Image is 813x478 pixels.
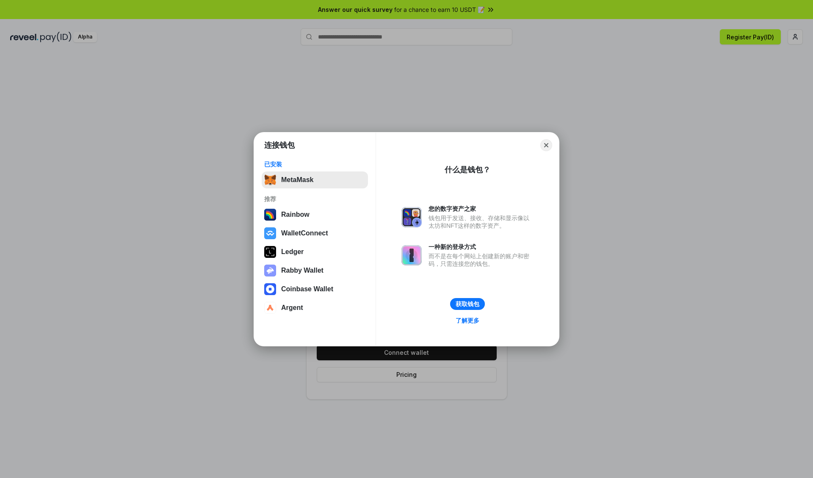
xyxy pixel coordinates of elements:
[456,317,479,324] div: 了解更多
[456,300,479,308] div: 获取钱包
[264,246,276,258] img: svg+xml,%3Csvg%20xmlns%3D%22http%3A%2F%2Fwww.w3.org%2F2000%2Fsvg%22%20width%3D%2228%22%20height%3...
[450,298,485,310] button: 获取钱包
[540,139,552,151] button: Close
[264,302,276,314] img: svg+xml,%3Csvg%20width%3D%2228%22%20height%3D%2228%22%20viewBox%3D%220%200%2028%2028%22%20fill%3D...
[262,299,368,316] button: Argent
[262,281,368,298] button: Coinbase Wallet
[429,214,534,229] div: 钱包用于发送、接收、存储和显示像以太坊和NFT这样的数字资产。
[264,227,276,239] img: svg+xml,%3Csvg%20width%3D%2228%22%20height%3D%2228%22%20viewBox%3D%220%200%2028%2028%22%20fill%3D...
[262,171,368,188] button: MetaMask
[429,252,534,268] div: 而不是在每个网站上创建新的账户和密码，只需连接您的钱包。
[401,245,422,265] img: svg+xml,%3Csvg%20xmlns%3D%22http%3A%2F%2Fwww.w3.org%2F2000%2Fsvg%22%20fill%3D%22none%22%20viewBox...
[262,225,368,242] button: WalletConnect
[429,205,534,213] div: 您的数字资产之家
[445,165,490,175] div: 什么是钱包？
[281,229,328,237] div: WalletConnect
[281,285,333,293] div: Coinbase Wallet
[264,160,365,168] div: 已安装
[262,206,368,223] button: Rainbow
[281,304,303,312] div: Argent
[401,207,422,227] img: svg+xml,%3Csvg%20xmlns%3D%22http%3A%2F%2Fwww.w3.org%2F2000%2Fsvg%22%20fill%3D%22none%22%20viewBox...
[264,140,295,150] h1: 连接钱包
[264,209,276,221] img: svg+xml,%3Csvg%20width%3D%22120%22%20height%3D%22120%22%20viewBox%3D%220%200%20120%20120%22%20fil...
[281,176,313,184] div: MetaMask
[429,243,534,251] div: 一种新的登录方式
[281,267,324,274] div: Rabby Wallet
[264,195,365,203] div: 推荐
[264,265,276,276] img: svg+xml,%3Csvg%20xmlns%3D%22http%3A%2F%2Fwww.w3.org%2F2000%2Fsvg%22%20fill%3D%22none%22%20viewBox...
[264,174,276,186] img: svg+xml,%3Csvg%20fill%3D%22none%22%20height%3D%2233%22%20viewBox%3D%220%200%2035%2033%22%20width%...
[281,248,304,256] div: Ledger
[451,315,484,326] a: 了解更多
[262,243,368,260] button: Ledger
[262,262,368,279] button: Rabby Wallet
[281,211,310,218] div: Rainbow
[264,283,276,295] img: svg+xml,%3Csvg%20width%3D%2228%22%20height%3D%2228%22%20viewBox%3D%220%200%2028%2028%22%20fill%3D...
